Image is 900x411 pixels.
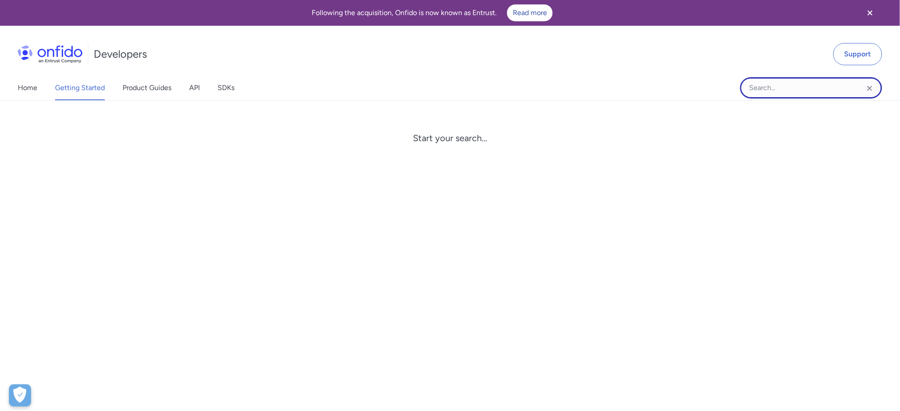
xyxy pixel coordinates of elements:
a: SDKs [218,75,234,100]
img: Onfido Logo [18,45,83,63]
a: Read more [507,4,553,21]
a: Product Guides [123,75,171,100]
input: Onfido search input field [740,77,882,99]
a: Home [18,75,37,100]
button: Open Preferences [9,384,31,407]
a: API [189,75,200,100]
div: Cookie Preferences [9,384,31,407]
a: Getting Started [55,75,105,100]
a: Support [833,43,882,65]
div: Start your search... [413,133,487,143]
h1: Developers [94,47,147,61]
svg: Clear search field button [864,83,875,94]
svg: Close banner [865,8,876,18]
div: Following the acquisition, Onfido is now known as Entrust. [11,4,854,21]
button: Close banner [854,2,887,24]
